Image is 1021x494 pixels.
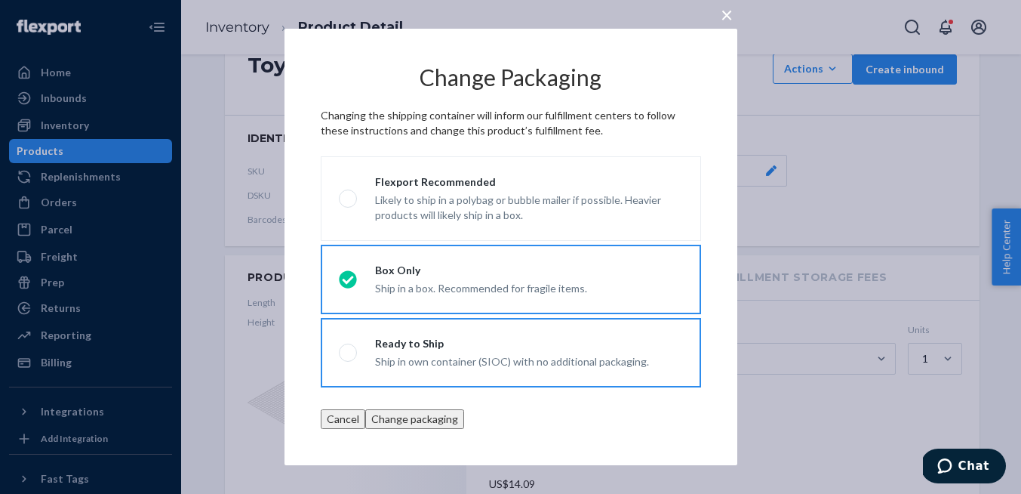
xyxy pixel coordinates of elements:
div: Likely to ship in a polybag or bubble mailer if possible. Heavier products will likely ship in a ... [375,190,683,223]
div: Flexport Recommended [375,174,683,190]
iframe: Opens a widget where you can chat to one of our agents [923,449,1006,486]
button: Cancel [321,409,365,429]
div: Ready to Ship [375,336,649,351]
p: Changing the shipping container will inform our fulfillment centers to follow these instructions ... [321,108,701,138]
button: Change packaging [365,409,464,429]
h2: Change Packaging [321,65,701,90]
div: Ship in own container (SIOC) with no additional packaging. [375,351,649,369]
div: Box Only [375,263,587,278]
div: Ship in a box. Recommended for fragile items. [375,278,587,296]
span: × [721,2,733,27]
